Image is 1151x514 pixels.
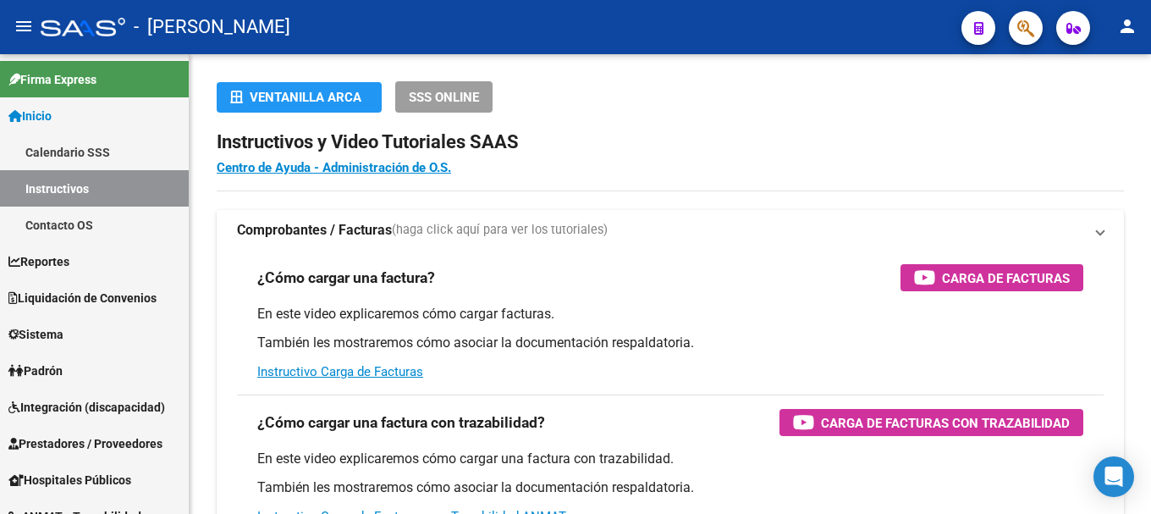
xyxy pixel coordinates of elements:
[900,264,1083,291] button: Carga de Facturas
[257,334,1083,352] p: También les mostraremos cómo asociar la documentación respaldatoria.
[257,305,1083,323] p: En este video explicaremos cómo cargar facturas.
[395,81,493,113] button: SSS ONLINE
[217,160,451,175] a: Centro de Ayuda - Administración de O.S.
[8,398,165,417] span: Integración (discapacidad)
[1117,16,1137,36] mat-icon: person
[237,221,392,240] strong: Comprobantes / Facturas
[8,289,157,307] span: Liquidación de Convenios
[217,82,382,113] button: Ventanilla ARCA
[8,107,52,125] span: Inicio
[409,90,479,105] span: SSS ONLINE
[8,434,162,453] span: Prestadores / Proveedores
[392,221,608,240] span: (haga click aquí para ver los tutoriales)
[134,8,290,46] span: - [PERSON_NAME]
[230,82,368,113] div: Ventanilla ARCA
[8,70,96,89] span: Firma Express
[8,362,63,380] span: Padrón
[257,364,423,379] a: Instructivo Carga de Facturas
[257,266,435,290] h3: ¿Cómo cargar una factura?
[8,325,63,344] span: Sistema
[8,471,131,489] span: Hospitales Públicos
[942,268,1070,289] span: Carga de Facturas
[257,411,545,434] h3: ¿Cómo cargar una factura con trazabilidad?
[257,478,1083,497] p: También les mostraremos cómo asociar la documentación respaldatoria.
[14,16,34,36] mat-icon: menu
[821,412,1070,434] span: Carga de Facturas con Trazabilidad
[1093,456,1134,497] div: Open Intercom Messenger
[779,409,1083,436] button: Carga de Facturas con Trazabilidad
[257,450,1083,468] p: En este video explicaremos cómo cargar una factura con trazabilidad.
[217,210,1124,251] mat-expansion-panel-header: Comprobantes / Facturas(haga click aquí para ver los tutoriales)
[8,252,69,271] span: Reportes
[217,126,1124,158] h2: Instructivos y Video Tutoriales SAAS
